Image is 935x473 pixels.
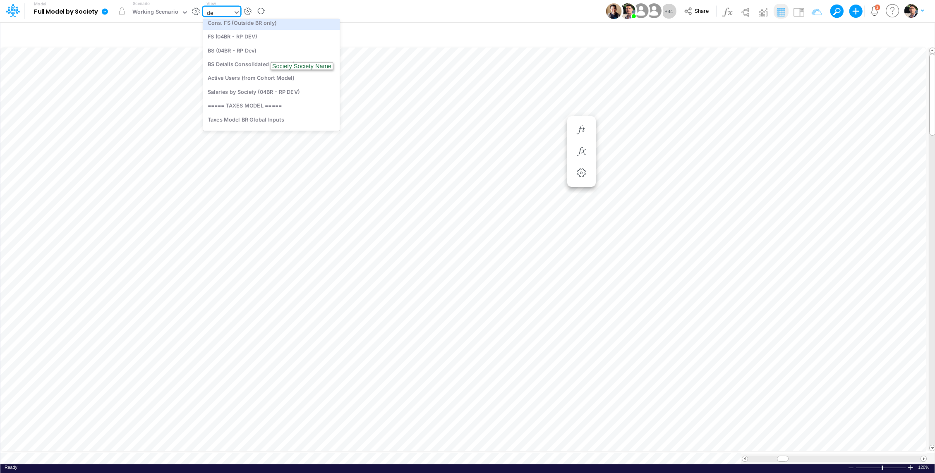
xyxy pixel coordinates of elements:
div: Zoom [882,466,883,470]
b: Full Model by Society [34,8,98,16]
div: Working Scenario [132,8,178,17]
div: Cons. FS (Outside BR only) [203,16,340,29]
img: User Image Icon [606,3,621,19]
div: Salaries by Society (04BR - RP DEV) [203,85,340,98]
a: Notifications [870,6,879,16]
img: User Image Icon [620,3,635,19]
div: Active Users (from Cohort Model) [203,71,340,85]
img: User Image Icon [632,2,650,20]
div: Zoom Out [848,465,854,471]
label: Scenario [133,0,150,7]
span: 120% [918,464,930,471]
div: ===== TAXES MODEL ===== [203,99,340,112]
div: BS Details Consolidated (USGaap) [203,57,340,71]
span: Share [695,7,709,14]
span: Ready [5,465,17,470]
img: User Image Icon [645,2,663,20]
div: Zoom [856,464,907,471]
label: View [206,0,216,7]
div: FS (04BR - RP DEV) [203,30,340,43]
input: Type a title here [7,26,755,43]
label: Model [34,2,46,7]
span: + 44 [665,9,673,14]
div: Zoom In [907,464,914,471]
div: Taxes Model BR Global Inputs [203,112,340,126]
div: Zoom level [918,464,930,471]
div: Taxes Model (01BR) Control Panel [203,127,340,140]
div: BS (04BR - RP Dev) [203,43,340,57]
div: 2 unread items [876,5,878,9]
div: In Ready mode [5,464,17,471]
button: Share [680,5,714,18]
